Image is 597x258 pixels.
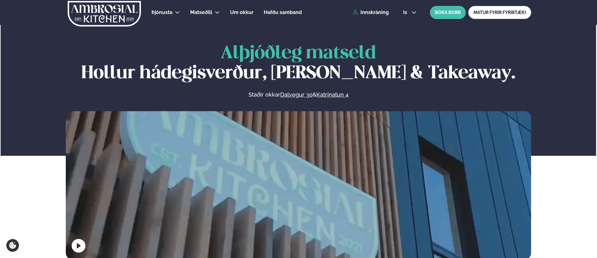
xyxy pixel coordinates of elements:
[190,9,212,16] a: Matseðill
[430,6,466,19] button: BÓKA BORÐ
[66,44,531,84] h1: Hollur hádegisverður, [PERSON_NAME] & Takeaway.
[264,9,302,15] span: Hafðu samband
[403,10,409,15] span: is
[181,91,416,98] p: Staðir okkar &
[190,9,212,15] span: Matseðill
[152,9,172,16] a: Þjónusta
[230,9,253,15] span: Um okkur
[398,10,421,15] button: is
[230,9,253,16] a: Um okkur
[316,91,349,98] a: Katrinatun 4
[264,9,302,16] a: Hafðu samband
[468,6,531,19] a: MATUR FYRIR FYRIRTÆKI
[67,1,142,26] img: logo
[353,10,389,15] a: Innskráning
[280,91,313,98] a: Dalvegur 30
[6,239,19,252] a: Cookie settings
[152,9,172,15] span: Þjónusta
[221,45,376,62] span: Alþjóðleg matseld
